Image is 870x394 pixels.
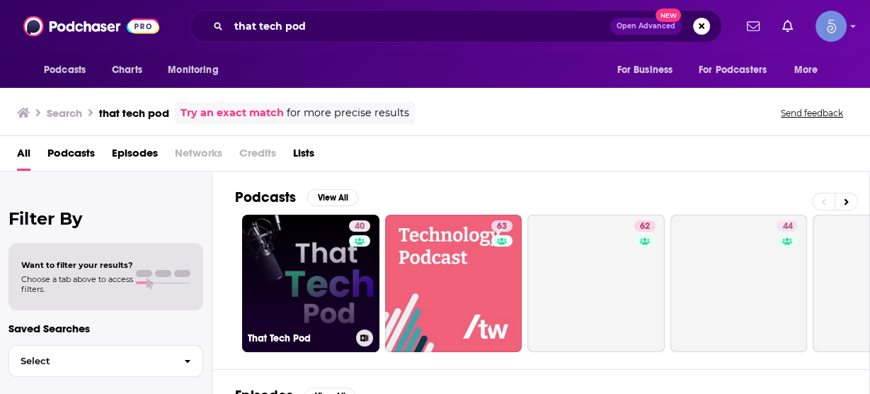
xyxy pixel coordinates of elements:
[21,260,133,270] span: Want to filter your results?
[385,215,522,352] a: 63
[47,106,82,120] h3: Search
[355,220,365,234] span: 40
[44,60,86,80] span: Podcasts
[794,60,818,80] span: More
[815,11,847,42] span: Logged in as Spiral5-G1
[103,57,151,84] a: Charts
[815,11,847,42] img: User Profile
[9,356,173,366] span: Select
[349,220,370,232] a: 40
[815,11,847,42] button: Show profile menu
[112,142,158,171] a: Episodes
[242,215,379,352] a: 40That Tech Pod
[21,274,133,294] span: Choose a tab above to access filters.
[610,18,682,35] button: Open AdvancedNew
[34,57,104,84] button: open menu
[670,215,808,352] a: 44
[777,14,799,38] a: Show notifications dropdown
[656,9,681,22] span: New
[99,106,169,120] h3: that tech pod
[634,220,656,232] a: 62
[777,107,847,119] button: Send feedback
[527,215,665,352] a: 62
[248,332,350,344] h3: That Tech Pod
[47,142,95,171] a: Podcasts
[175,142,222,171] span: Networks
[699,60,767,80] span: For Podcasters
[190,10,722,43] div: Search podcasts, credits, & more...
[239,142,276,171] span: Credits
[287,105,409,121] span: for more precise results
[112,60,142,80] span: Charts
[491,220,513,232] a: 63
[497,220,507,234] span: 63
[607,57,690,84] button: open menu
[8,345,203,377] button: Select
[23,13,159,40] img: Podchaser - Follow, Share and Rate Podcasts
[181,105,284,121] a: Try an exact match
[784,57,836,84] button: open menu
[689,57,787,84] button: open menu
[640,220,650,234] span: 62
[782,220,792,234] span: 44
[617,23,675,30] span: Open Advanced
[229,15,610,38] input: Search podcasts, credits, & more...
[168,60,218,80] span: Monitoring
[293,142,314,171] a: Lists
[617,60,672,80] span: For Business
[8,322,203,335] p: Saved Searches
[17,142,30,171] a: All
[8,208,203,229] h2: Filter By
[235,188,358,206] a: PodcastsView All
[777,220,798,232] a: 44
[235,188,296,206] h2: Podcasts
[158,57,236,84] button: open menu
[307,189,358,206] button: View All
[741,14,765,38] a: Show notifications dropdown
